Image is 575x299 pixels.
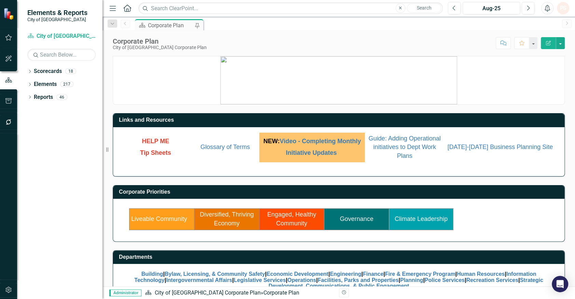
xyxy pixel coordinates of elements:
[113,38,207,45] div: Corporate Plan
[145,289,333,297] div: »
[165,271,265,277] a: Bylaw, Licensing, & Community Safety
[385,271,455,277] a: Fire & Emergency Program
[400,277,423,283] a: Planning
[457,271,505,277] a: Human Resources
[369,136,441,159] a: Guide: Adding Operational initiatives to Dept Work Plans
[60,81,73,87] div: 217
[466,277,518,283] a: Recreation Services
[134,271,536,283] a: Information Technology
[142,138,169,145] span: HELP ME
[140,149,171,156] span: Tip Sheets
[138,2,443,14] input: Search ClearPoint...
[131,215,187,222] a: Liveable Community
[416,5,431,11] span: Search
[113,45,207,50] div: City of [GEOGRAPHIC_DATA] Corporate Plan
[465,4,518,13] div: Aug-25
[266,271,328,277] a: Economic Development
[141,271,163,277] a: Building
[27,17,87,22] small: City of [GEOGRAPHIC_DATA]
[109,289,141,296] span: Administrator
[140,150,171,156] a: Tip Sheets
[318,277,399,283] a: Facilities, Parks and Properties
[201,144,250,150] a: Glossary of Terms
[56,94,67,100] div: 46
[65,69,76,74] div: 18
[395,215,448,222] a: Climate Leadership
[448,144,553,150] a: [DATE]-[DATE] Business Planning Site
[280,138,361,145] a: Video - Completing Monthly
[340,215,373,222] a: Governance
[200,211,254,227] a: Diversified, Thriving Economy
[557,2,569,14] button: PS
[34,80,57,88] a: Elements
[119,254,561,260] h3: Departments
[369,135,441,159] span: Guide: Adding Operational initiatives to Dept Work Plans
[27,49,96,61] input: Search Below...
[267,211,316,227] a: Engaged, Healthy Community
[234,277,286,283] a: Legislative Services
[148,21,193,30] div: Corporate Plan
[119,117,561,123] h3: Links and Resources
[287,277,316,283] a: Operations
[286,149,337,156] a: Initiative Updates
[34,68,62,75] a: Scorecards
[463,2,520,14] button: Aug-25
[134,271,543,289] span: | | | | | | | | | | | | | | |
[166,277,232,283] a: Intergovernmental Affairs
[269,277,543,289] a: Strategic Development, Communications, & Public Engagement
[119,189,561,195] h3: Corporate Priorities
[363,271,383,277] a: Finance
[425,277,465,283] a: Police Services
[154,289,260,296] a: City of [GEOGRAPHIC_DATA] Corporate Plan
[142,139,169,144] a: HELP ME
[27,9,87,17] span: Elements & Reports
[34,93,53,101] a: Reports
[552,276,568,292] div: Open Intercom Messenger
[27,32,96,40] a: City of [GEOGRAPHIC_DATA] Corporate Plan
[407,3,441,13] button: Search
[3,8,15,19] img: ClearPoint Strategy
[263,289,299,296] div: Corporate Plan
[330,271,361,277] a: Engineering
[263,138,361,145] span: NEW:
